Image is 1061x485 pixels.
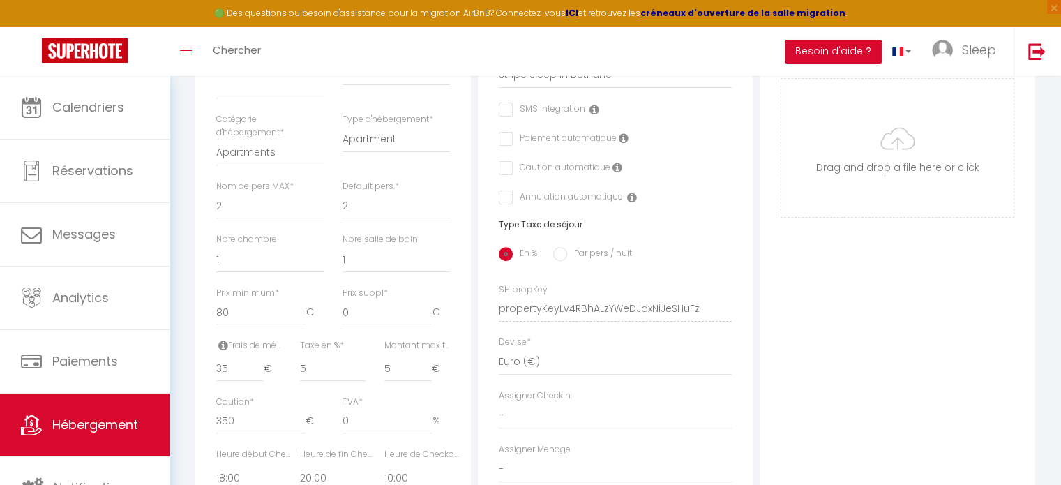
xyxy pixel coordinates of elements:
img: logout [1028,43,1046,60]
span: Hébergement [52,416,138,433]
label: Type d'hébergement [343,113,433,126]
span: Analytics [52,289,109,306]
label: En % [513,247,537,262]
a: créneaux d'ouverture de la salle migration [640,7,845,19]
a: ICI [566,7,578,19]
label: Nbre chambre [216,233,277,246]
label: Default pers. [343,180,399,193]
span: % [432,409,450,434]
label: Caution [216,396,254,409]
label: Heure début Checkin [216,448,291,461]
i: Frais de ménage [218,340,228,351]
label: Prix suppl [343,287,388,300]
label: Paiement automatique [513,132,617,147]
span: Réservations [52,162,133,179]
a: Chercher [202,27,271,76]
label: SH propKey [499,283,548,297]
span: € [264,357,282,382]
img: ... [932,40,953,61]
span: € [432,300,450,325]
button: Ouvrir le widget de chat LiveChat [11,6,53,47]
label: Devise [499,336,531,349]
span: € [306,409,324,434]
label: Catégorie d'hébergement [216,113,324,140]
span: € [306,300,324,325]
label: Assigner Checkin [499,389,571,403]
img: Super Booking [42,38,128,63]
span: Messages [52,225,116,243]
label: Assigner Menage [499,443,571,456]
span: € [432,357,450,382]
label: Caution automatique [513,161,610,177]
label: Par pers / nuit [567,247,632,262]
h6: Type Taxe de séjour [499,220,732,230]
span: Sleep [962,41,996,59]
label: Prix minimum [216,287,279,300]
label: Taxe en % [300,339,344,352]
button: Besoin d'aide ? [785,40,882,64]
span: Calendriers [52,98,124,116]
span: Paiements [52,352,118,370]
label: Frais de ménage [216,339,282,352]
input: Taxe en % [300,357,366,382]
label: Heure de fin Checkin [300,448,375,461]
label: Nom de pers MAX [216,180,294,193]
label: Montant max taxe séjour [384,339,450,352]
label: Heure de Checkout [384,448,459,461]
label: TVA [343,396,363,409]
label: Nbre salle de bain [343,233,418,246]
a: ... Sleep [921,27,1014,76]
span: Chercher [213,43,261,57]
input: Montant max taxe séjour [384,357,432,382]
